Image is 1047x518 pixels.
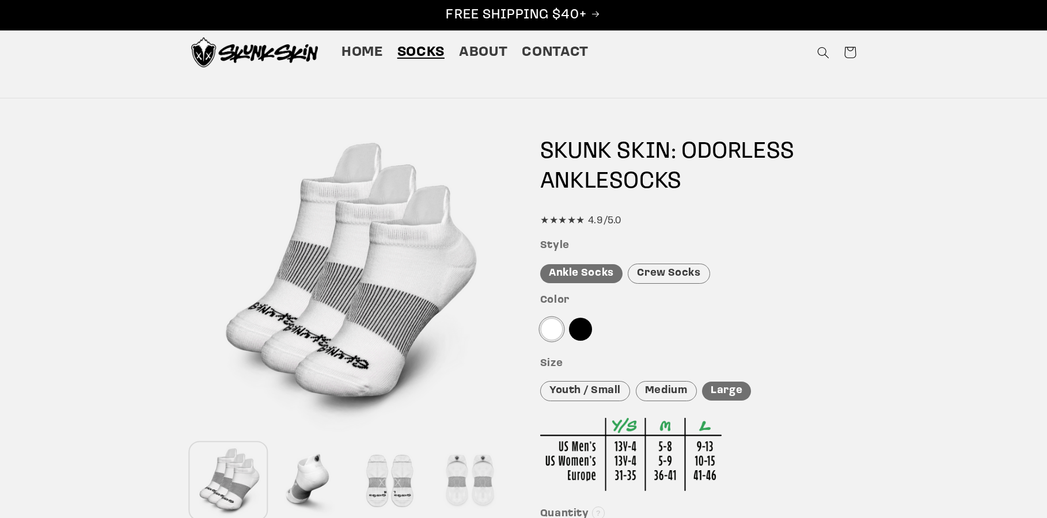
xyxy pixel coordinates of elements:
[540,212,856,230] div: ★★★★★ 4.9/5.0
[459,44,507,62] span: About
[452,36,514,68] a: About
[540,294,856,307] h3: Color
[628,264,710,284] div: Crew Socks
[540,357,856,371] h3: Size
[390,36,452,68] a: Socks
[810,39,837,66] summary: Search
[540,239,856,253] h3: Style
[12,6,1035,24] p: FREE SHIPPING $40+
[334,36,390,68] a: Home
[540,264,623,283] div: Ankle Socks
[522,44,588,62] span: Contact
[702,382,751,401] div: Large
[342,44,383,62] span: Home
[540,170,609,193] span: ANKLE
[540,418,722,491] img: Sizing Chart
[636,381,697,401] div: Medium
[540,381,630,401] div: Youth / Small
[540,137,856,197] h1: SKUNK SKIN: ODORLESS SOCKS
[515,36,596,68] a: Contact
[191,37,318,67] img: Skunk Skin Anti-Odor Socks.
[397,44,445,62] span: Socks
